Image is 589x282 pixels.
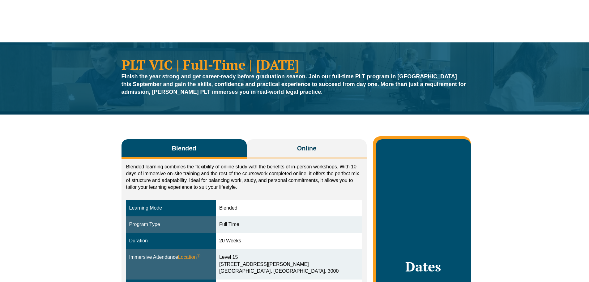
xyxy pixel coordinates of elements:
p: Blended learning combines the flexibility of online study with the benefits of in-person workshop... [126,163,362,191]
span: Location [178,254,201,261]
div: Immersive Attendance [129,254,213,261]
span: Online [297,144,316,153]
strong: Finish the year strong and get career-ready before graduation season. Join our full-time PLT prog... [122,73,466,95]
span: Blended [172,144,196,153]
h1: PLT VIC | Full-Time | [DATE] [122,58,468,71]
div: 20 Weeks [219,237,359,245]
div: Blended [219,205,359,212]
h2: Dates [382,259,464,274]
div: Learning Mode [129,205,213,212]
div: Duration [129,237,213,245]
div: Program Type [129,221,213,228]
sup: ⓘ [197,254,200,258]
div: Full Time [219,221,359,228]
div: Level 15 [STREET_ADDRESS][PERSON_NAME] [GEOGRAPHIC_DATA], [GEOGRAPHIC_DATA], 3000 [219,254,359,275]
